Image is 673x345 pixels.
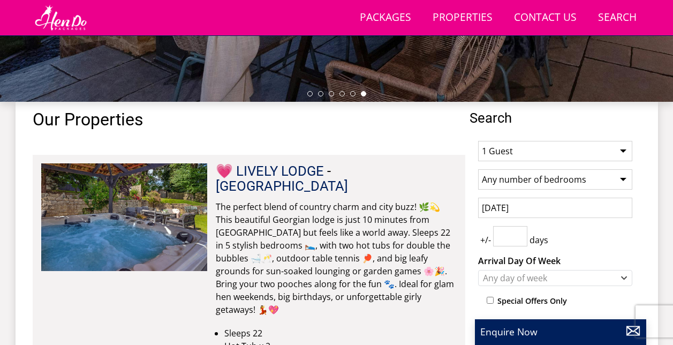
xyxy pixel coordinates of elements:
span: days [527,234,550,246]
span: +/- [478,234,493,246]
span: - [216,163,348,194]
img: open-uri20250626-21-rof5zs.original. [41,163,207,271]
label: Special Offers Only [497,295,567,307]
a: [GEOGRAPHIC_DATA] [216,178,348,194]
a: 💗 LIVELY LODGE [216,163,324,179]
span: Search [470,110,641,125]
a: Contact Us [510,6,581,30]
div: Combobox [478,270,632,286]
a: Properties [428,6,497,30]
label: Arrival Day Of Week [478,254,632,267]
a: Packages [356,6,415,30]
img: Hen Do Packages [33,4,89,31]
p: Enquire Now [480,325,641,339]
input: Arrival Date [478,198,632,218]
li: Sleeps 22 [224,327,457,340]
a: Search [594,6,641,30]
p: The perfect blend of country charm and city buzz! 🌿💫 This beautiful Georgian lodge is just 10 min... [216,200,457,316]
h1: Our Properties [33,110,465,129]
div: Any day of week [480,272,619,284]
